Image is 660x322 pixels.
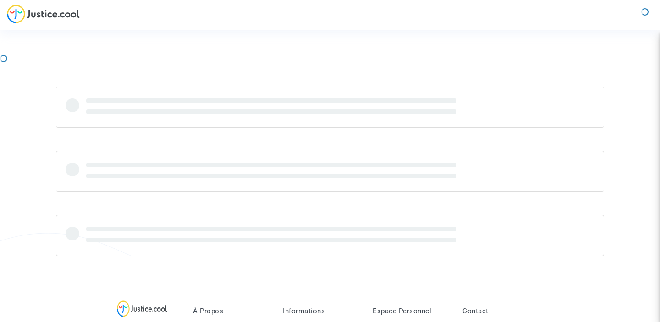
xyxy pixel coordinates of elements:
p: Espace Personnel [373,307,449,315]
p: Contact [462,307,539,315]
p: À Propos [193,307,269,315]
img: jc-logo.svg [7,5,80,23]
img: logo-lg.svg [117,300,168,317]
p: Informations [283,307,359,315]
